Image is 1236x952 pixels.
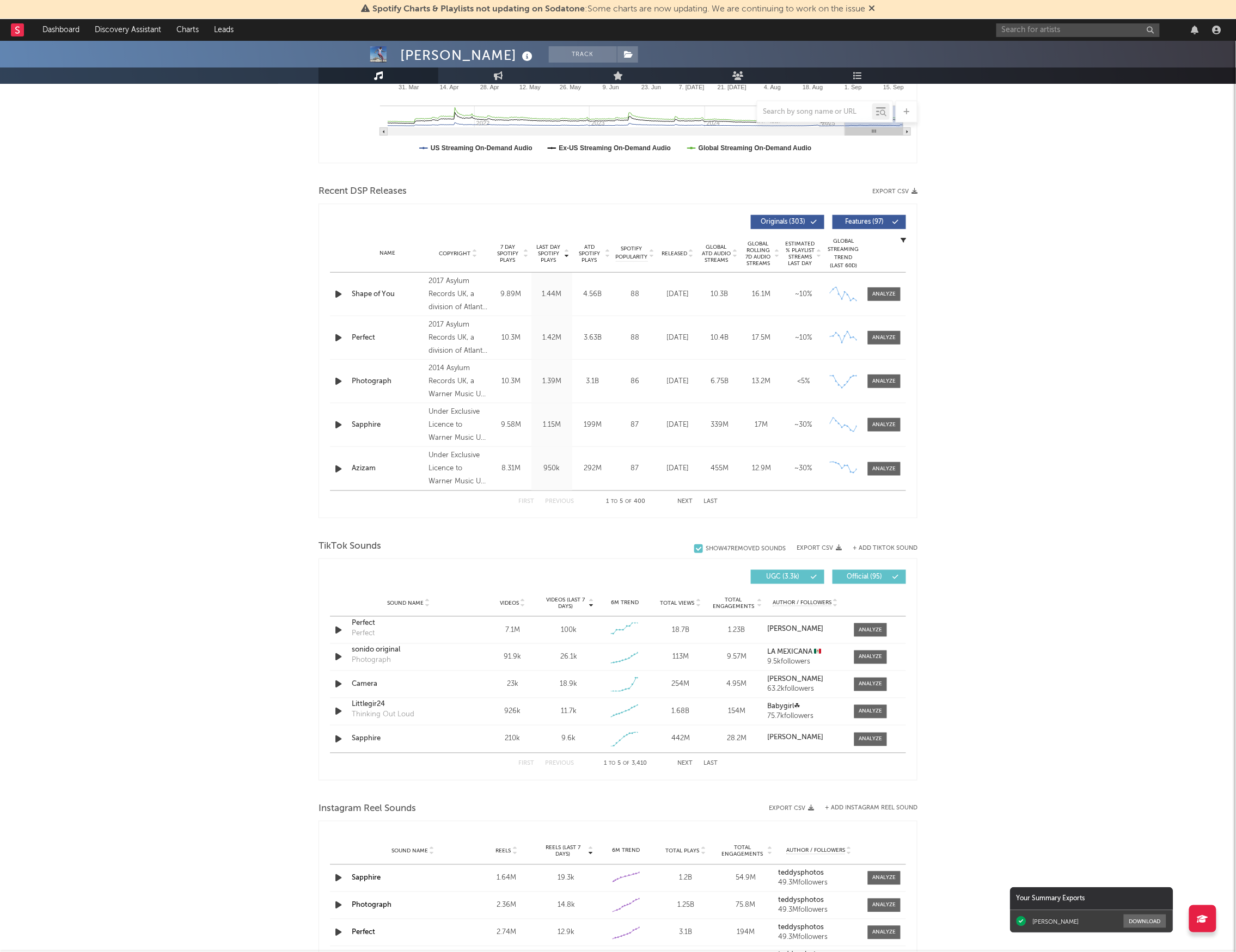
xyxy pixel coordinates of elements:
div: <5% [785,376,822,387]
strong: teddysphotos [778,870,824,877]
a: teddysphotos [778,870,860,877]
div: 7.1M [487,625,538,636]
text: 26. May [560,84,582,90]
span: Global ATD Audio Streams [701,244,731,263]
span: ATD Spotify Plays [575,244,604,263]
a: teddysphotos [778,897,860,905]
a: Leads [206,19,241,41]
button: Export CSV [872,188,917,195]
div: 1.44M [534,289,570,300]
div: Your Summary Exports [1010,887,1173,910]
div: 950k [534,463,570,474]
text: US Streaming On-Demand Audio [431,144,533,152]
div: 49.3M followers [778,907,860,914]
strong: LA MEXICANA 🇲🇽 [768,649,822,656]
div: Under Exclusive Licence to Warner Music UK Limited, © 2025 [PERSON_NAME] Limited [429,449,488,488]
a: Sapphire [352,420,423,431]
div: 88 [616,333,654,343]
a: Photograph [352,376,423,387]
div: 6M Trend [599,599,650,607]
div: Perfect [352,333,423,343]
a: Shape of You [352,289,423,300]
div: 926k [487,707,538,717]
div: 9.5k followers [768,659,843,666]
a: Perfect [352,618,466,629]
div: [PERSON_NAME] [400,46,535,64]
text: 18. Aug [803,84,823,90]
text: 23. Jun [641,84,661,90]
strong: teddysphotos [778,897,824,904]
span: Spotify Charts & Playlists not updating on Sodatone [372,5,585,14]
div: 6.75B [701,376,738,387]
div: Azizam [352,463,423,474]
span: TikTok Sounds [319,540,381,553]
div: 11.7k [561,707,577,717]
a: Perfect [352,929,375,936]
div: 17M [743,420,780,431]
text: 9. Jun [603,84,619,90]
div: 12.9M [743,463,780,474]
strong: [PERSON_NAME] [768,734,824,741]
a: Charts [169,19,206,41]
span: Total Engagements [712,597,756,610]
strong: Babygirl☘ [768,703,801,710]
span: Instagram Reel Sounds [319,802,416,815]
span: Recent DSP Releases [319,185,407,198]
div: 17.5M [743,333,780,343]
div: 1.23B [712,625,762,636]
div: 2.74M [479,928,534,938]
span: Reels (last 7 days) [539,845,587,858]
input: Search by song name or URL [757,108,872,116]
div: 9.57M [712,652,762,663]
text: 7. [DATE] [679,84,705,90]
div: 1.64M [479,873,534,884]
div: 87 [616,463,654,474]
span: Features ( 97 ) [840,219,890,225]
button: Previous [545,499,574,505]
a: [PERSON_NAME] [768,734,843,742]
a: [PERSON_NAME] [768,676,843,684]
span: Released [662,250,687,257]
div: 2017 Asylum Records UK, a division of Atlantic Records UK, a Warner Music Group company. [429,318,488,358]
div: 199M [575,420,610,431]
span: Author / Followers [773,599,831,606]
a: Babygirl☘ [768,703,843,711]
span: Estimated % Playlist Streams Last Day [785,241,815,267]
div: 26.1k [560,652,577,663]
div: 8.31M [493,463,529,474]
span: of [623,761,630,766]
div: Perfect [352,628,375,639]
div: 13.2M [743,376,780,387]
div: Under Exclusive Licence to Warner Music UK Limited, © 2025 [PERSON_NAME] Limited [429,406,488,445]
div: 292M [575,463,610,474]
a: sonido original [352,645,466,656]
button: Official(95) [833,570,906,584]
div: 49.3M followers [778,880,860,887]
div: 10.3B [701,289,738,300]
div: [DATE] [659,420,696,431]
button: Features(97) [833,215,906,229]
div: 87 [616,420,654,431]
div: 1.15M [534,420,570,431]
div: 154M [712,707,762,717]
button: Next [677,761,693,767]
button: Export CSV [769,805,814,812]
a: Dashboard [35,19,87,41]
span: Videos [500,600,519,606]
div: 12.9k [539,928,593,938]
div: 442M [656,734,706,745]
button: + Add Instagram Reel Sound [825,805,917,811]
text: 1. Sep [845,84,862,90]
a: teddysphotos [778,924,860,932]
div: 2014 Asylum Records UK, a Warner Music UK Company [429,362,488,401]
div: Thinking Out Loud [352,710,414,721]
div: 16.1M [743,289,780,300]
button: First [518,499,534,505]
div: ~ 30 % [785,420,822,431]
button: Previous [545,761,574,767]
button: Last [703,499,718,505]
div: 14.8k [539,900,593,911]
span: Sound Name [391,848,428,855]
